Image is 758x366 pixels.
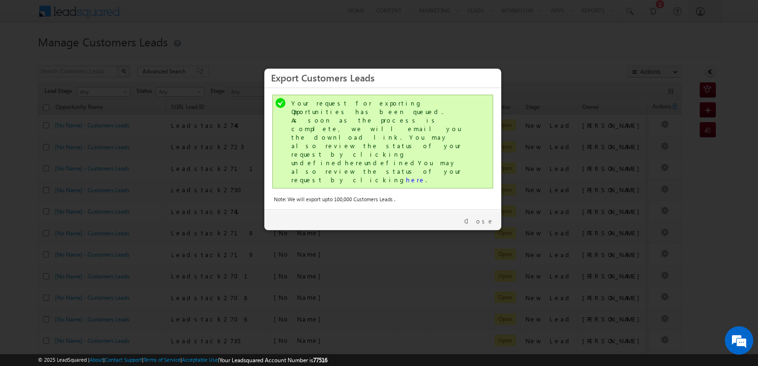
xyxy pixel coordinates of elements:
[406,176,425,184] a: here
[274,195,492,204] div: Note: We will export upto 100,000 Customers Leads .
[144,357,180,363] a: Terms of Service
[271,69,495,86] h3: Export Customers Leads
[313,357,327,364] span: 77516
[182,357,218,363] a: Acceptable Use
[291,99,476,184] div: Your request for exporting Opportunities has been queued. As soon as the process is complete, we ...
[219,357,327,364] span: Your Leadsquared Account Number is
[464,217,494,225] a: Close
[90,357,103,363] a: About
[38,356,327,365] span: © 2025 LeadSquared | | | | |
[105,357,142,363] a: Contact Support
